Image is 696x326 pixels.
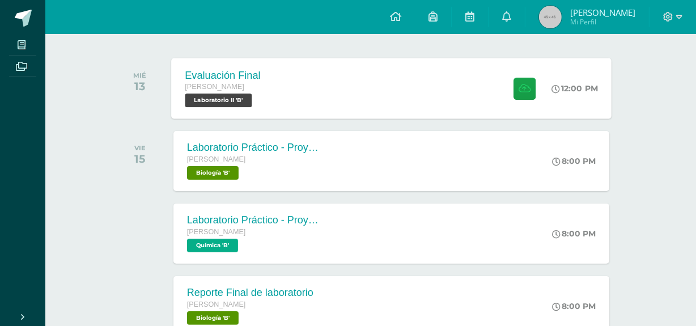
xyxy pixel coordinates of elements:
[552,228,596,239] div: 8:00 PM
[134,144,146,152] div: VIE
[187,155,246,163] span: [PERSON_NAME]
[187,228,246,236] span: [PERSON_NAME]
[185,83,244,91] span: [PERSON_NAME]
[134,152,146,166] div: 15
[187,142,323,154] div: Laboratorio Práctico - Proyecto de Unidad
[133,79,146,93] div: 13
[187,214,323,226] div: Laboratorio Práctico - Proyecto de Unidad
[187,166,239,180] span: Biología 'B'
[570,7,635,18] span: [PERSON_NAME]
[187,300,246,308] span: [PERSON_NAME]
[552,301,596,311] div: 8:00 PM
[187,311,239,325] span: Biología 'B'
[570,17,635,27] span: Mi Perfil
[551,83,598,94] div: 12:00 PM
[187,239,238,252] span: Química 'B'
[187,287,313,299] div: Reporte Final de laboratorio
[552,156,596,166] div: 8:00 PM
[133,71,146,79] div: MIÉ
[539,6,562,28] img: 45x45
[185,94,252,107] span: Laboratorio II 'B'
[185,69,260,81] div: Evaluación Final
